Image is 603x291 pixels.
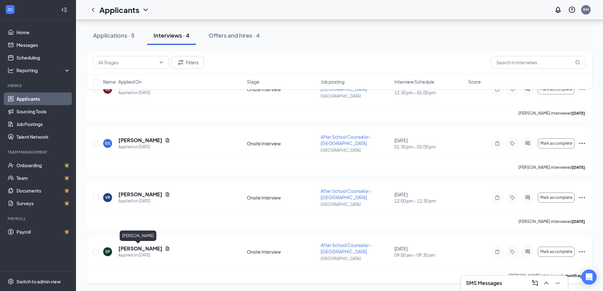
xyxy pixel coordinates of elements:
span: 01:30 pm - 02:00 pm [394,143,464,150]
a: OnboardingCrown [16,159,71,172]
svg: Tag [509,249,516,254]
svg: Document [165,246,170,251]
span: Mark as complete [540,141,572,146]
p: [PERSON_NAME] interviewed . [518,111,586,116]
svg: ActiveChat [524,195,531,200]
p: [GEOGRAPHIC_DATA] [321,148,391,153]
button: Mark as complete [538,247,575,257]
div: Onsite Interview [247,249,317,255]
span: Stage [247,79,260,85]
input: Search in interviews [491,56,586,69]
b: [DATE] [572,165,585,170]
h1: Applicants [99,4,139,15]
span: Mark as complete [540,195,572,200]
svg: Settings [8,278,14,285]
div: Onsite Interview [247,194,317,201]
div: [PERSON_NAME] [120,231,156,241]
svg: QuestionInfo [568,6,576,14]
div: Interviews · 4 [154,31,190,39]
svg: WorkstreamLogo [7,6,13,13]
h5: [PERSON_NAME] [118,137,162,144]
svg: ChevronDown [159,60,164,65]
b: a month ago [562,273,585,278]
svg: Document [165,138,170,143]
span: After School Counselor - [GEOGRAPHIC_DATA] [321,134,372,146]
svg: Ellipses [578,248,586,256]
div: Applied on [DATE] [118,144,170,150]
input: All Stages [98,59,156,66]
svg: ChevronLeft [89,6,97,14]
svg: ActiveChat [524,141,531,146]
button: ComposeMessage [530,278,540,288]
a: TeamCrown [16,172,71,184]
svg: ChevronDown [142,6,149,14]
div: Switch to admin view [16,278,61,285]
svg: ChevronUp [543,279,550,287]
h3: SMS Messages [466,280,502,287]
svg: Notifications [554,6,562,14]
a: SurveysCrown [16,197,71,210]
a: Messages [16,39,71,51]
p: [GEOGRAPHIC_DATA] [321,256,391,261]
button: ChevronUp [541,278,551,288]
a: DocumentsCrown [16,184,71,197]
svg: MagnifyingGlass [575,60,580,65]
div: VR [105,195,110,200]
p: [GEOGRAPHIC_DATA] [321,202,391,207]
a: Job Postings [16,118,71,130]
div: Applied on [DATE] [118,252,170,258]
div: RM [583,7,589,12]
div: [DATE] [394,191,464,204]
a: Home [16,26,71,39]
div: Team Management [8,149,69,155]
a: Sourcing Tools [16,105,71,118]
button: Minimize [553,278,563,288]
div: [DATE] [394,137,464,150]
svg: Analysis [8,67,14,73]
div: [DATE] [394,245,464,258]
svg: Ellipses [578,194,586,201]
p: [GEOGRAPHIC_DATA] [321,93,391,99]
span: Job posting [321,79,344,85]
svg: Tag [509,141,516,146]
div: Reporting [16,67,71,73]
svg: ActiveChat [524,249,531,254]
svg: Minimize [554,279,562,287]
span: After School Counselor - [GEOGRAPHIC_DATA] [321,188,372,200]
svg: Note [493,195,501,200]
svg: Tag [509,195,516,200]
b: [DATE] [572,219,585,224]
button: Mark as complete [538,138,575,149]
a: PayrollCrown [16,225,71,238]
svg: Ellipses [578,140,586,147]
div: Hiring [8,83,69,88]
div: GS [105,141,110,146]
svg: Filter [177,59,185,66]
a: Scheduling [16,51,71,64]
span: Interview Schedule [394,79,434,85]
div: SP [105,249,110,254]
div: Applications · 5 [93,31,135,39]
h5: [PERSON_NAME] [118,191,162,198]
span: Mark as complete [540,250,572,254]
div: Onsite Interview [247,140,317,147]
a: Talent Network [16,130,71,143]
span: 12:00 pm - 12:30 pm [394,198,464,204]
p: [PERSON_NAME] interviewed . [509,273,586,278]
span: Score [468,79,481,85]
p: [PERSON_NAME] interviewed . [518,219,586,224]
button: Filter Filters [172,56,204,69]
span: After School Counselor - [GEOGRAPHIC_DATA] [321,242,372,254]
div: Payroll [8,216,69,221]
span: Name · Applied On [103,79,141,85]
b: [DATE] [572,111,585,116]
h5: [PERSON_NAME] [118,245,162,252]
a: Applicants [16,92,71,105]
div: Applied on [DATE] [118,198,170,204]
button: Mark as complete [538,193,575,203]
svg: ComposeMessage [531,279,539,287]
svg: Collapse [61,7,67,13]
svg: Note [493,249,501,254]
span: 09:00 am - 09:30 am [394,252,464,258]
